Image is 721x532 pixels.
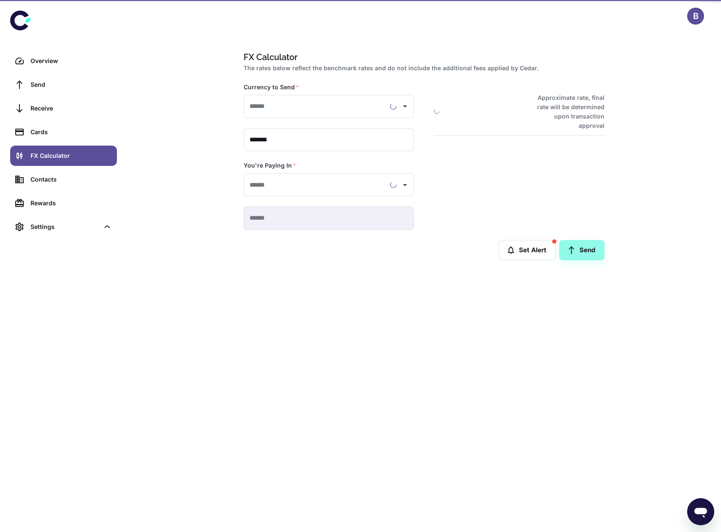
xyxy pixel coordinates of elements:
a: Contacts [10,169,117,190]
div: Receive [31,104,112,113]
div: FX Calculator [31,151,112,160]
div: Settings [31,222,99,232]
button: Set Alert [499,240,556,260]
button: Open [399,179,411,191]
h6: Approximate rate, final rate will be determined upon transaction approval [528,93,605,130]
a: Send [10,74,117,95]
iframe: Button to launch messaging window, conversation in progress [687,498,714,525]
a: Send [559,240,605,260]
h1: FX Calculator [244,51,601,63]
div: Send [31,80,112,89]
a: Receive [10,98,117,119]
div: Overview [31,56,112,66]
div: Cards [31,127,112,137]
button: Open [399,100,411,112]
a: Rewards [10,193,117,213]
a: Cards [10,122,117,142]
div: Rewards [31,198,112,208]
label: Currency to Send [244,83,299,91]
button: B [687,8,704,25]
label: You're Paying In [244,161,296,170]
a: FX Calculator [10,146,117,166]
a: Overview [10,51,117,71]
div: Settings [10,217,117,237]
div: Contacts [31,175,112,184]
